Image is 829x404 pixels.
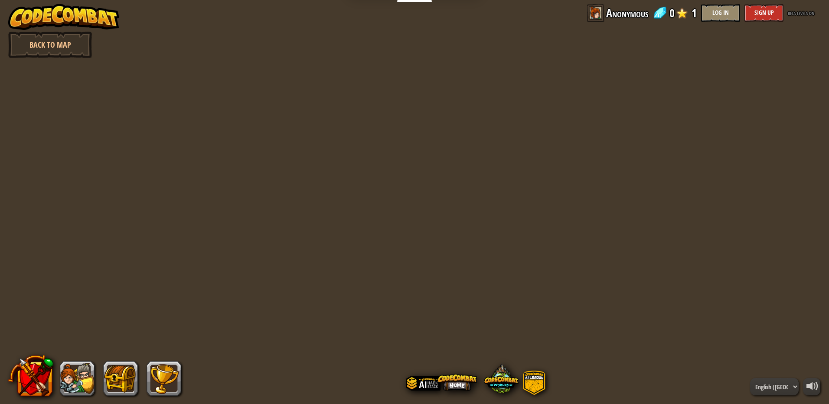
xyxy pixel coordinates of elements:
button: Sign Up [744,4,783,22]
button: Adjust volume [803,378,820,395]
span: 1 [692,4,697,22]
img: CodeCombat - Learn how to code by playing a game [8,4,119,30]
span: Anonymous [606,4,648,22]
select: Languages [750,378,799,395]
button: Log In [701,4,740,22]
a: Back to Map [8,32,92,58]
span: beta levels on [788,9,814,17]
span: 0 [669,4,675,22]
